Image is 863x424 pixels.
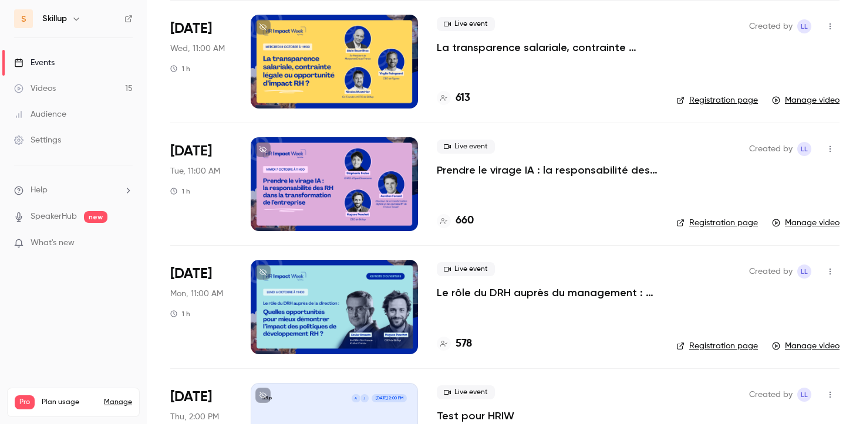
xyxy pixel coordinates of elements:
[437,140,495,154] span: Live event
[801,264,808,279] span: LL
[31,211,77,223] a: SpeakerHub
[14,57,55,69] div: Events
[801,388,808,402] span: LL
[797,142,811,156] span: Louise Le Guillou
[749,388,793,402] span: Created by
[42,398,97,407] span: Plan usage
[801,142,808,156] span: LL
[170,264,212,283] span: [DATE]
[14,184,133,196] li: help-dropdown-opener
[437,213,474,229] a: 660
[360,394,369,403] div: J
[351,394,360,403] div: A
[456,336,472,352] h4: 578
[170,309,190,318] div: 1 h
[14,134,61,146] div: Settings
[456,90,470,106] h4: 613
[772,340,840,352] a: Manage video
[437,286,658,300] a: Le rôle du DRH auprès du management : quelles opportunités pour mieux démontrer l’impact des poli...
[772,94,840,106] a: Manage video
[14,108,66,120] div: Audience
[437,262,495,276] span: Live event
[170,411,219,423] span: Thu, 2:00 PM
[676,94,758,106] a: Registration page
[797,19,811,33] span: Louise Le Guillou
[170,64,190,73] div: 1 h
[170,288,223,300] span: Mon, 11:00 AM
[437,40,658,55] a: La transparence salariale, contrainte légale ou opportunité d’impact RH ?
[372,394,406,402] span: [DATE] 2:00 PM
[749,142,793,156] span: Created by
[170,137,232,231] div: Oct 7 Tue, 11:00 AM (Europe/Paris)
[170,388,212,406] span: [DATE]
[437,409,514,423] a: Test pour HRIW
[456,213,474,229] h4: 660
[170,142,212,161] span: [DATE]
[676,217,758,229] a: Registration page
[772,217,840,229] a: Manage video
[170,186,190,196] div: 1 h
[170,260,232,354] div: Oct 6 Mon, 11:00 AM (Europe/Paris)
[21,13,26,25] span: S
[104,398,132,407] a: Manage
[170,43,225,55] span: Wed, 11:00 AM
[676,340,758,352] a: Registration page
[437,385,495,399] span: Live event
[437,163,658,177] a: Prendre le virage IA : la responsabilité des RH dans la transformation de l'entreprise
[437,17,495,31] span: Live event
[437,90,470,106] a: 613
[749,19,793,33] span: Created by
[801,19,808,33] span: LL
[42,13,67,25] h6: Skillup
[797,264,811,279] span: Louise Le Guillou
[170,19,212,38] span: [DATE]
[749,264,793,279] span: Created by
[119,238,133,249] iframe: Noticeable Trigger
[437,336,472,352] a: 578
[15,395,35,409] span: Pro
[84,211,107,223] span: new
[797,388,811,402] span: Louise Le Guillou
[14,83,56,94] div: Videos
[170,165,220,177] span: Tue, 11:00 AM
[170,15,232,108] div: Oct 8 Wed, 11:00 AM (Europe/Paris)
[31,237,75,249] span: What's new
[31,184,48,196] span: Help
